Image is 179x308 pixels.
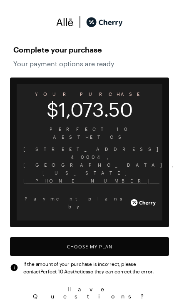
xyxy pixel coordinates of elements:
[17,104,162,115] span: $1,073.50
[17,88,162,100] span: YOUR PURCHASE
[131,196,156,209] img: cherry_white_logo-JPerc-yG.svg
[13,43,166,56] span: Complete your purchase
[56,16,74,28] img: svg%3e
[86,16,123,28] img: cherry_black_logo-DrOE_MJI.svg
[23,177,156,185] span: [PHONE_NUMBER]
[74,16,86,28] img: svg%3e
[10,263,18,272] img: svg%3e
[13,60,166,68] span: Your payment options are ready
[10,285,169,300] button: Have Questions?
[23,145,156,177] span: [STREET_ADDRESS] 40004 , [GEOGRAPHIC_DATA] , [US_STATE]
[23,195,129,210] span: Payment plans by
[10,237,169,256] button: Choose My Plan
[23,125,156,141] span: Perfect 10 Aesthetics
[23,260,169,275] span: If the amount of your purchase is incorrect, please contact Perfect 10 Aesthetics so they can cor...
